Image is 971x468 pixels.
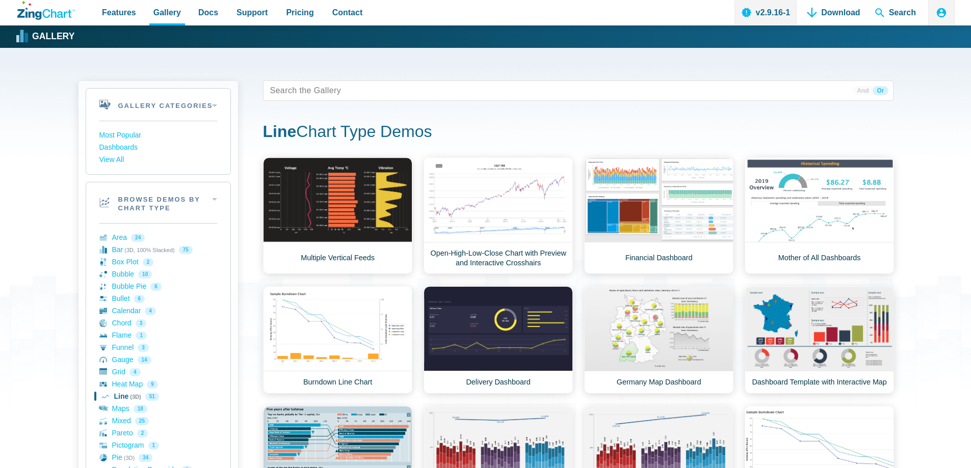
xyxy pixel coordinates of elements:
[17,1,75,20] a: ZingChart Logo. Click to return to the homepage
[86,182,230,223] h2: Browse Demos By Chart Type
[263,157,412,274] a: Multiple Vertical Feeds
[745,157,894,274] a: Mother of All Dashboards
[424,157,573,274] a: Open-High-Low-Close Chart with Preview and Interactive Crosshairs
[99,129,217,142] a: Most Popular
[263,121,894,144] h1: Chart Type Demos
[424,286,573,394] a: Delivery Dashboard
[853,86,873,95] span: And
[584,157,733,274] a: Financial Dashboard
[584,286,733,394] a: Germany Map Dashboard
[86,89,230,121] h2: Gallery Categories
[32,32,74,41] strong: Gallery
[153,6,181,19] span: Gallery
[332,6,363,19] span: Contact
[102,6,136,19] span: Features
[286,6,313,19] span: Pricing
[237,6,268,19] span: Support
[198,6,218,19] span: Docs
[99,154,217,166] a: View All
[263,122,297,141] strong: Line
[873,86,888,95] span: Or
[17,29,74,44] a: Gallery
[99,142,217,154] a: Dashboards
[745,286,894,394] a: Dashboard Template with Interactive Map
[263,286,412,394] a: Burndown Line Chart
